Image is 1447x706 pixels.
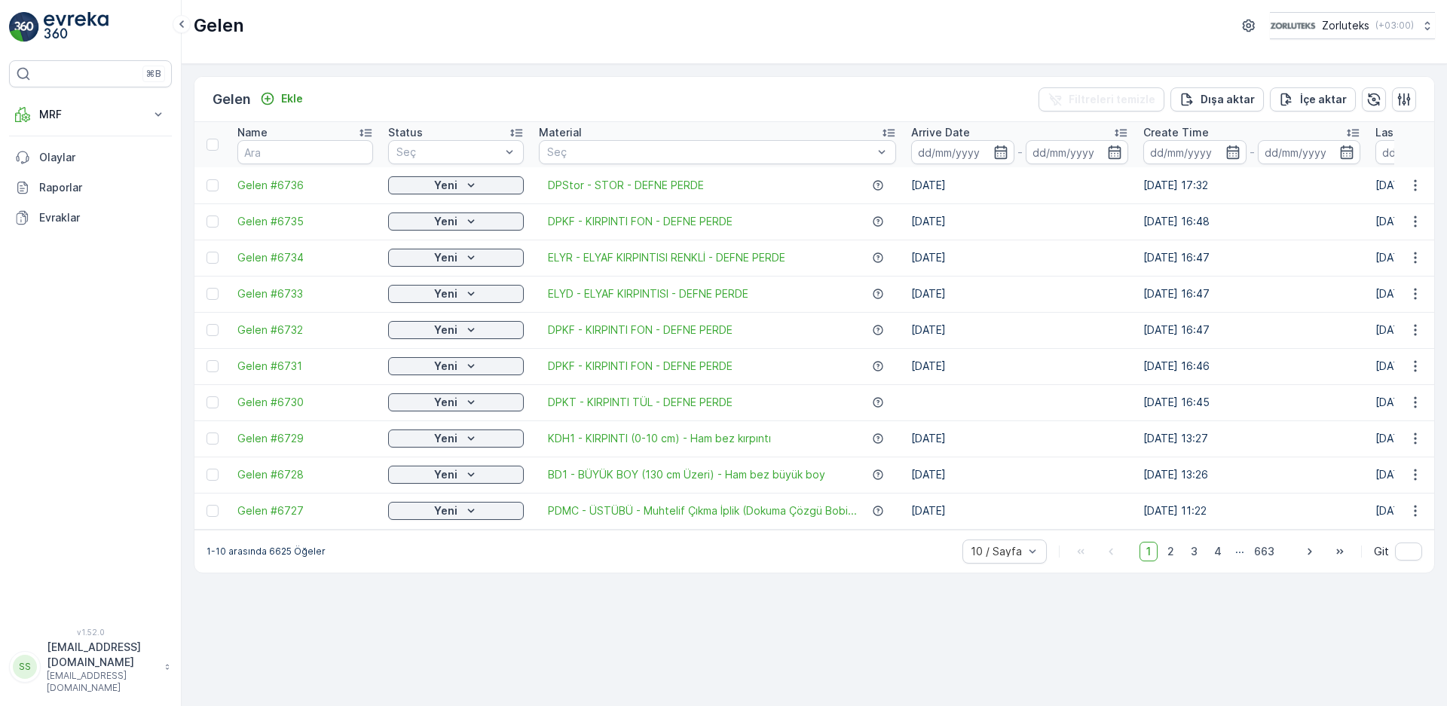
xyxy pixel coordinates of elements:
[396,145,500,160] p: Seç
[1322,18,1369,33] p: Zorluteks
[1250,143,1255,161] p: -
[39,210,166,225] p: Evraklar
[237,395,373,410] span: Gelen #6730
[434,178,457,193] p: Yeni
[1375,20,1414,32] p: ( +03:00 )
[9,12,39,42] img: logo
[281,91,303,106] p: Ekle
[1069,92,1155,107] p: Filtreleri temizle
[44,12,109,42] img: logo_light-DOdMpM7g.png
[548,178,704,193] a: DPStor - STOR - DEFNE PERDE
[206,469,219,481] div: Toggle Row Selected
[1235,542,1244,561] p: ...
[1161,542,1181,561] span: 2
[1026,140,1129,164] input: dd/mm/yyyy
[146,68,161,80] p: ⌘B
[1258,140,1361,164] input: dd/mm/yyyy
[548,359,733,374] a: DPKF - KIRPINTI FON - DEFNE PERDE
[1201,92,1255,107] p: Dışa aktar
[237,140,373,164] input: Ara
[904,457,1136,493] td: [DATE]
[1136,493,1368,529] td: [DATE] 11:22
[388,176,524,194] button: Yeni
[548,286,748,301] a: ELYD - ELYAF KIRPINTISI - DEFNE PERDE
[388,125,423,140] p: Status
[911,140,1014,164] input: dd/mm/yyyy
[1270,87,1356,112] button: İçe aktar
[237,214,373,229] a: Gelen #6735
[206,546,326,558] p: 1-10 arasında 6625 Öğeler
[1374,544,1389,559] span: Git
[206,324,219,336] div: Toggle Row Selected
[237,178,373,193] a: Gelen #6736
[388,321,524,339] button: Yeni
[237,431,373,446] a: Gelen #6729
[1136,167,1368,203] td: [DATE] 17:32
[1184,542,1204,561] span: 3
[206,252,219,264] div: Toggle Row Selected
[9,628,172,637] span: v 1.52.0
[388,212,524,231] button: Yeni
[434,503,457,518] p: Yeni
[904,493,1136,529] td: [DATE]
[194,14,244,38] p: Gelen
[213,89,251,110] p: Gelen
[237,503,373,518] span: Gelen #6727
[548,250,785,265] a: ELYR - ELYAF KIRPINTISI RENKLİ - DEFNE PERDE
[434,214,457,229] p: Yeni
[904,348,1136,384] td: [DATE]
[388,249,524,267] button: Yeni
[548,503,857,518] a: PDMC - ÜSTÜBÜ - Muhtelif Çıkma İplik (Dokuma Çözgü Bobi...
[1136,276,1368,312] td: [DATE] 16:47
[547,145,873,160] p: Seç
[434,359,457,374] p: Yeni
[904,312,1136,348] td: [DATE]
[434,467,457,482] p: Yeni
[254,90,309,108] button: Ekle
[434,431,457,446] p: Yeni
[1136,348,1368,384] td: [DATE] 16:46
[904,420,1136,457] td: [DATE]
[434,395,457,410] p: Yeni
[39,150,166,165] p: Olaylar
[548,214,733,229] a: DPKF - KIRPINTI FON - DEFNE PERDE
[388,429,524,448] button: Yeni
[47,640,157,670] p: [EMAIL_ADDRESS][DOMAIN_NAME]
[1140,542,1158,561] span: 1
[1039,87,1164,112] button: Filtreleri temizle
[388,393,524,411] button: Yeni
[388,357,524,375] button: Yeni
[548,395,733,410] a: DPKT - KIRPINTI TÜL - DEFNE PERDE
[388,502,524,520] button: Yeni
[39,107,142,122] p: MRF
[904,203,1136,240] td: [DATE]
[237,467,373,482] a: Gelen #6728
[9,142,172,173] a: Olaylar
[237,286,373,301] a: Gelen #6733
[1136,420,1368,457] td: [DATE] 13:27
[1270,12,1435,39] button: Zorluteks(+03:00)
[388,466,524,484] button: Yeni
[548,431,771,446] a: KDH1 - KIRPINTI (0-10 cm) - Ham bez kırpıntı
[237,250,373,265] span: Gelen #6734
[1136,384,1368,420] td: [DATE] 16:45
[206,396,219,408] div: Toggle Row Selected
[237,359,373,374] a: Gelen #6731
[904,276,1136,312] td: [DATE]
[1136,457,1368,493] td: [DATE] 13:26
[237,322,373,338] a: Gelen #6732
[206,215,219,228] div: Toggle Row Selected
[1143,125,1209,140] p: Create Time
[1136,312,1368,348] td: [DATE] 16:47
